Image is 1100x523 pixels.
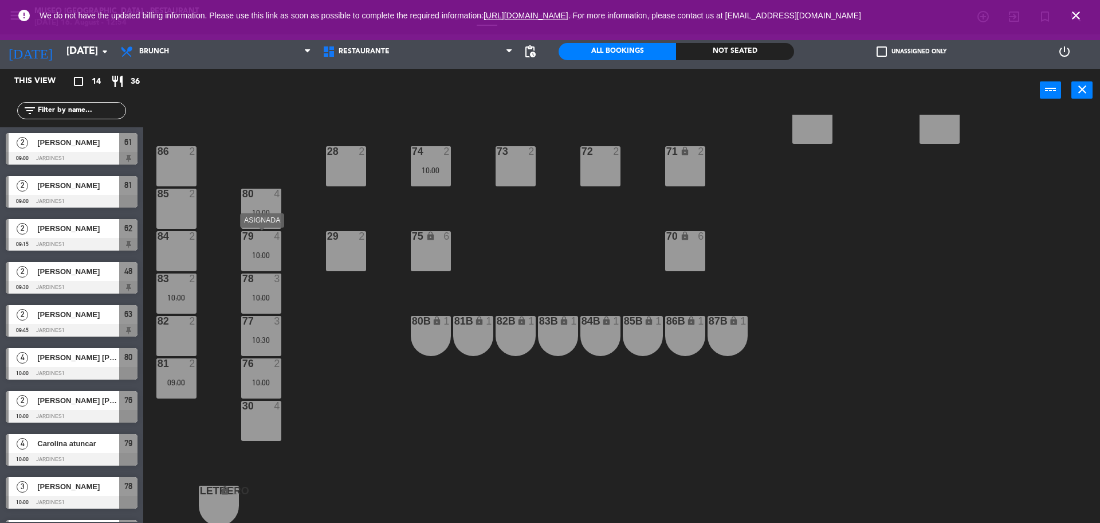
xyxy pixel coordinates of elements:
div: 2 [613,146,620,157]
span: 2 [17,137,28,149]
i: lock [602,316,611,326]
span: [PERSON_NAME] [37,266,119,278]
div: All Bookings [559,43,676,60]
span: 48 [124,264,132,278]
div: 83B [539,316,540,326]
div: 2 [359,231,366,241]
div: 2 [528,146,535,157]
div: 10:00 [241,209,281,217]
i: close [1075,83,1089,96]
div: Letrero [200,486,201,496]
div: 74 [412,146,412,157]
a: . For more information, please contact us at [EMAIL_ADDRESS][DOMAIN_NAME] [568,11,861,20]
span: 63 [124,307,132,321]
div: 29 [327,231,328,241]
div: ASIGNADA [240,213,284,228]
div: 2 [698,146,705,157]
i: lock [680,146,690,156]
span: 79 [124,436,132,450]
span: Brunch [139,48,169,56]
span: 62 [124,221,132,235]
span: 78 [124,479,132,493]
span: 2 [17,223,28,235]
i: lock [559,316,569,326]
span: check_box_outline_blank [877,46,887,57]
span: pending_actions [523,45,537,58]
div: 85B [624,316,624,326]
i: close [1069,9,1083,22]
i: power_input [1044,83,1058,96]
div: 4 [274,189,281,199]
i: lock [680,231,690,241]
div: 2 [189,274,196,284]
div: 2 [359,146,366,157]
div: 1 [231,486,238,496]
div: 76 [242,358,243,369]
span: [PERSON_NAME] [37,136,119,149]
div: 78 [242,274,243,284]
i: restaurant [111,75,124,88]
span: 76 [124,393,132,407]
div: 09:00 [156,378,197,387]
span: 2 [17,266,28,278]
span: 36 [131,75,140,88]
div: 1 [613,316,620,326]
i: arrow_drop_down [98,45,112,58]
span: 4 [17,438,28,450]
div: 2 [189,189,196,199]
span: 2 [17,395,28,407]
div: 2 [189,146,196,157]
label: Unassigned only [877,46,946,57]
div: 6 [698,231,705,241]
span: 61 [124,135,132,149]
div: 2 [274,358,281,369]
div: 77 [242,316,243,326]
span: [PERSON_NAME] [37,223,119,235]
span: 4 [17,352,28,364]
div: 10:00 [241,294,281,302]
div: 75 [412,231,412,241]
span: [PERSON_NAME] [37,309,119,321]
div: 4 [274,401,281,411]
div: 28 [327,146,328,157]
div: 2 [189,231,196,241]
div: 1 [655,316,662,326]
i: filter_list [23,104,37,118]
i: lock [432,316,442,326]
span: 81 [124,178,132,192]
div: 1 [698,316,705,326]
div: 6 [443,231,450,241]
div: 10:30 [241,336,281,344]
i: lock [474,316,484,326]
i: error [17,9,31,22]
div: 1 [528,316,535,326]
i: lock [220,486,230,495]
div: Not seated [676,43,793,60]
i: lock [426,231,435,241]
div: 87B [709,316,709,326]
span: [PERSON_NAME] [PERSON_NAME] [37,352,119,364]
div: 10:00 [411,166,451,174]
span: [PERSON_NAME] [PERSON_NAME] [37,395,119,407]
div: 1 [443,316,450,326]
div: 4 [274,231,281,241]
div: This view [6,75,82,88]
span: We do not have the updated billing information. Please use this link as soon as possible to compl... [40,11,861,20]
div: 1 [571,316,577,326]
div: 79 [242,231,243,241]
div: 81B [454,316,455,326]
span: 80 [124,350,132,364]
div: 2 [443,146,450,157]
div: 10:00 [156,294,197,302]
i: lock [686,316,696,326]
